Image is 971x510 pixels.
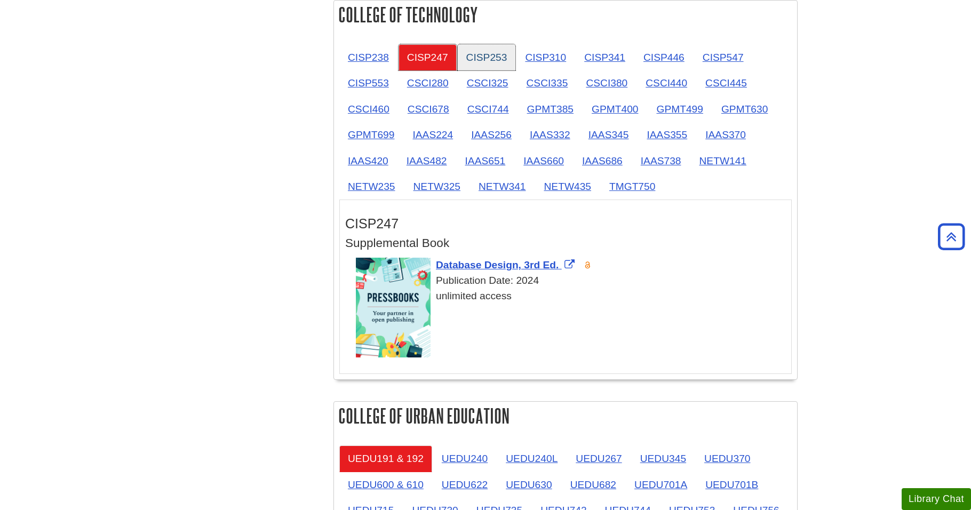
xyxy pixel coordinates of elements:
[638,122,696,148] a: IAAS355
[457,148,514,174] a: IAAS651
[458,44,516,70] a: CISP253
[697,472,767,498] a: UEDU701B
[902,488,971,510] button: Library Chat
[399,96,458,122] a: CSCI678
[521,122,579,148] a: IAAS332
[562,472,625,498] a: UEDU682
[696,445,759,472] a: UEDU370
[583,96,647,122] a: GPMT400
[345,237,786,250] h4: Supplemental Book
[334,402,797,430] h2: College of Urban Education
[637,70,696,96] a: CSCI440
[399,44,457,70] a: CISP247
[356,273,786,289] div: Publication Date: 2024
[339,70,397,96] a: CISP553
[339,445,432,472] a: UEDU191 & 192
[459,96,518,122] a: CSCI744
[632,148,690,174] a: IAAS738
[339,44,397,70] a: CISP238
[339,148,397,174] a: IAAS420
[574,148,631,174] a: IAAS686
[339,122,403,148] a: GPMT699
[697,70,755,96] a: CSCI445
[433,472,496,498] a: UEDU622
[463,122,520,148] a: IAAS256
[519,96,582,122] a: GPMT385
[601,173,664,200] a: TMGT750
[436,259,577,270] a: Link opens in new window
[497,445,566,472] a: UEDU240L
[518,70,577,96] a: CSCI335
[356,258,431,357] img: Cover Art
[404,122,461,148] a: IAAS224
[691,148,755,174] a: NETW141
[433,445,496,472] a: UEDU240
[580,122,638,148] a: IAAS345
[339,96,398,122] a: CSCI460
[713,96,776,122] a: GPMT630
[405,173,469,200] a: NETW325
[515,148,572,174] a: IAAS660
[356,289,786,304] div: unlimited access
[398,148,456,174] a: IAAS482
[345,216,786,232] h3: CISP247
[339,472,432,498] a: UEDU600 & 610
[339,173,404,200] a: NETW235
[536,173,600,200] a: NETW435
[470,173,535,200] a: NETW341
[567,445,630,472] a: UEDU267
[399,70,457,96] a: CSCI280
[458,70,517,96] a: CSCI325
[334,1,797,29] h2: College of Technology
[635,44,693,70] a: CISP446
[934,229,968,244] a: Back to Top
[648,96,711,122] a: GPMT499
[497,472,560,498] a: UEDU630
[436,259,559,270] span: Database Design, 3rd Ed.
[584,261,592,269] img: Open Access
[694,44,752,70] a: CISP547
[577,70,636,96] a: CSCI380
[697,122,754,148] a: IAAS370
[516,44,575,70] a: CISP310
[626,472,696,498] a: UEDU701A
[576,44,634,70] a: CISP341
[632,445,695,472] a: UEDU345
